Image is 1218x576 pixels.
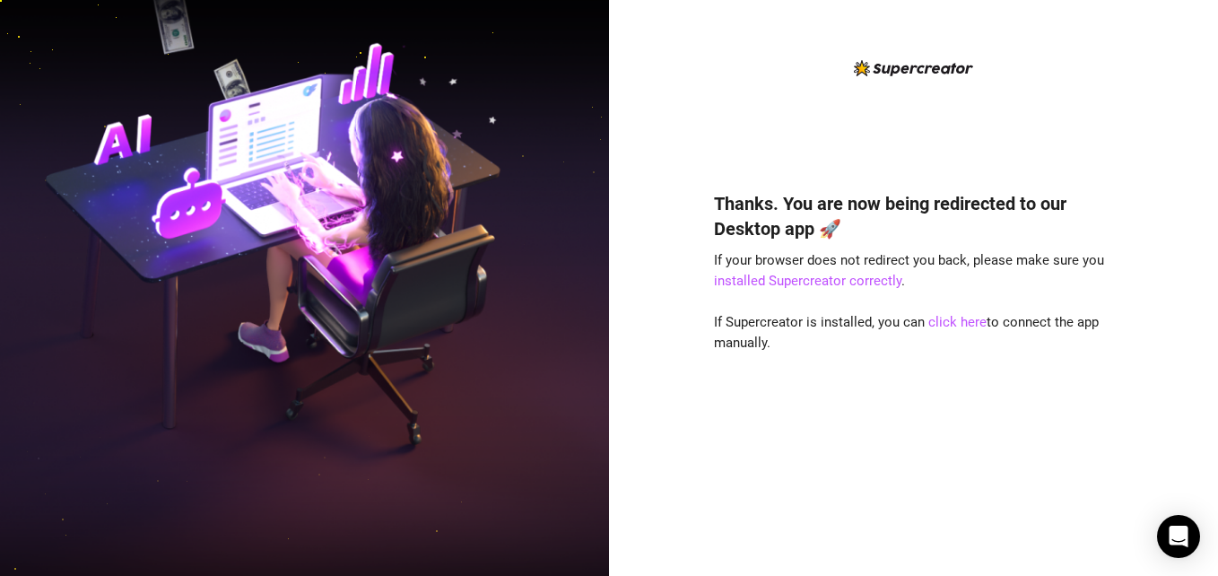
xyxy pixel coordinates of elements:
a: installed Supercreator correctly [714,273,901,289]
a: click here [928,314,987,330]
span: If your browser does not redirect you back, please make sure you . [714,252,1104,290]
h4: Thanks. You are now being redirected to our Desktop app 🚀 [714,191,1114,241]
img: logo-BBDzfeDw.svg [854,60,973,76]
div: Open Intercom Messenger [1157,515,1200,558]
span: If Supercreator is installed, you can to connect the app manually. [714,314,1099,352]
